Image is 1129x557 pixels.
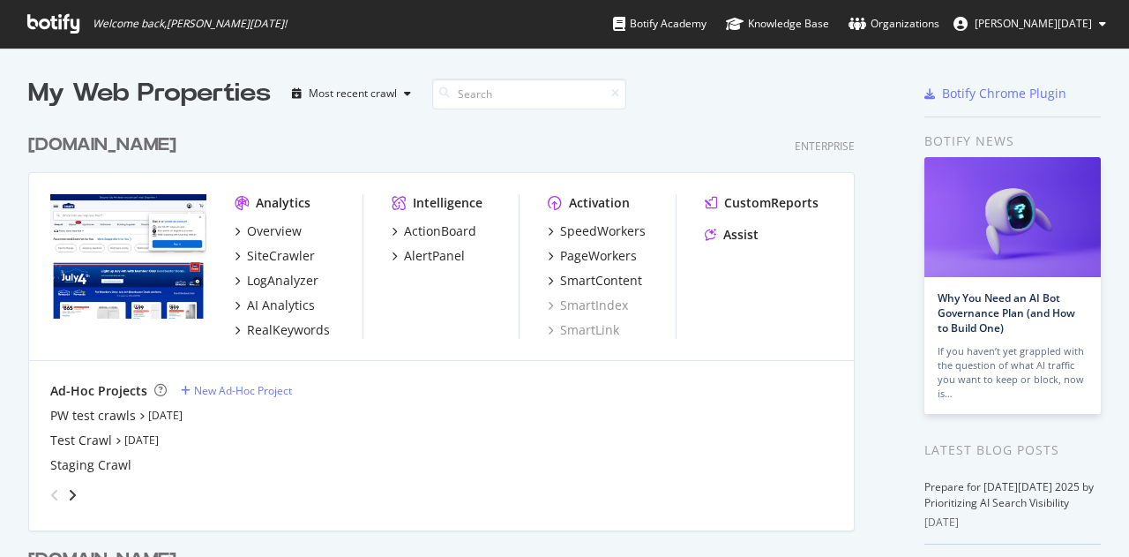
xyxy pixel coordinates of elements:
img: Why You Need an AI Bot Governance Plan (and How to Build One) [924,157,1101,277]
div: PageWorkers [560,247,637,265]
a: [DATE] [124,433,159,448]
a: Assist [705,226,759,244]
a: SmartIndex [548,297,628,314]
button: Most recent crawl [285,79,418,108]
a: [DATE] [148,408,183,423]
div: Knowledge Base [726,15,829,33]
a: SmartLink [548,321,619,339]
a: Botify Chrome Plugin [924,85,1066,102]
div: Analytics [256,194,310,212]
a: Overview [235,222,302,240]
div: AlertPanel [404,247,465,265]
a: Prepare for [DATE][DATE] 2025 by Prioritizing AI Search Visibility [924,479,1094,510]
a: Staging Crawl [50,456,131,474]
div: Enterprise [795,139,855,154]
div: ActionBoard [404,222,476,240]
div: SpeedWorkers [560,222,646,240]
div: Botify Academy [613,15,707,33]
a: RealKeywords [235,321,330,339]
div: Botify Chrome Plugin [942,85,1066,102]
div: RealKeywords [247,321,330,339]
div: Latest Blog Posts [924,440,1101,460]
div: Intelligence [413,194,482,212]
span: Naveen Raja Singaraju [975,16,1092,31]
div: [DATE] [924,515,1101,531]
a: SpeedWorkers [548,222,646,240]
button: [PERSON_NAME][DATE] [939,10,1120,38]
span: Welcome back, [PERSON_NAME][DATE] ! [93,17,287,31]
a: New Ad-Hoc Project [181,383,292,398]
a: Why You Need an AI Bot Governance Plan (and How to Build One) [938,290,1075,335]
a: LogAnalyzer [235,272,318,290]
a: AI Analytics [235,297,315,314]
div: Organizations [849,15,939,33]
div: Overview [247,222,302,240]
div: LogAnalyzer [247,272,318,290]
div: Activation [569,194,630,212]
a: Test Crawl [50,432,112,449]
a: AlertPanel [392,247,465,265]
a: CustomReports [705,194,819,212]
a: PW test crawls [50,407,136,425]
div: Botify news [924,132,1101,151]
a: SmartContent [548,272,642,290]
input: Search [432,79,626,109]
div: angle-left [43,481,66,509]
div: angle-right [66,486,79,504]
a: ActionBoard [392,222,476,240]
div: New Ad-Hoc Project [194,383,292,398]
div: CustomReports [724,194,819,212]
img: www.lowes.com [50,194,206,320]
div: [DOMAIN_NAME] [28,132,176,158]
div: SiteCrawler [247,247,315,265]
div: AI Analytics [247,297,315,314]
a: SiteCrawler [235,247,315,265]
div: Assist [723,226,759,244]
div: SmartContent [560,272,642,290]
div: If you haven’t yet grappled with the question of what AI traffic you want to keep or block, now is… [938,344,1088,401]
a: [DOMAIN_NAME] [28,132,183,158]
a: PageWorkers [548,247,637,265]
div: My Web Properties [28,76,271,111]
div: Most recent crawl [309,88,397,99]
div: Ad-Hoc Projects [50,382,147,400]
